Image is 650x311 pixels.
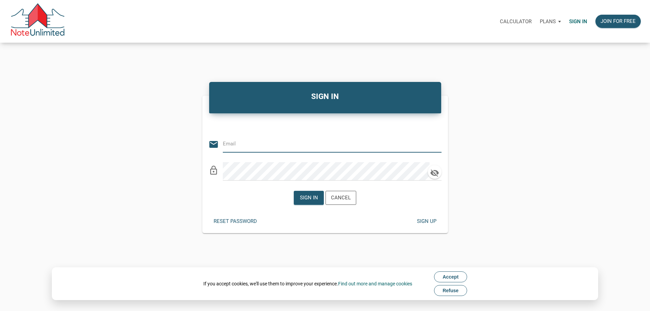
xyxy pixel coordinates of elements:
a: Calculator [496,11,536,32]
span: Accept [443,274,459,280]
h4: SIGN IN [214,91,436,102]
input: Email [223,136,431,152]
button: Sign up [411,215,442,228]
a: Sign in [565,11,591,32]
div: Reset password [214,217,257,225]
div: If you accept cookies, we'll use them to improve your experience. [203,280,412,287]
p: Plans [540,18,556,25]
button: Accept [434,271,467,282]
a: Find out more and manage cookies [338,281,412,286]
i: email [208,139,219,150]
p: Sign in [569,18,587,25]
div: Sign in [300,194,318,202]
button: Reset password [208,215,262,228]
button: Refuse [434,285,467,296]
button: Cancel [326,191,356,205]
div: Join for free [601,17,636,25]
div: Cancel [331,194,351,202]
p: Calculator [500,18,532,25]
span: Refuse [443,288,459,293]
i: lock_outline [208,165,219,175]
button: Plans [536,11,565,32]
div: Sign up [417,217,436,225]
button: Join for free [595,15,641,28]
button: Sign in [294,191,324,205]
a: Join for free [591,11,645,32]
img: NoteUnlimited [10,3,65,39]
